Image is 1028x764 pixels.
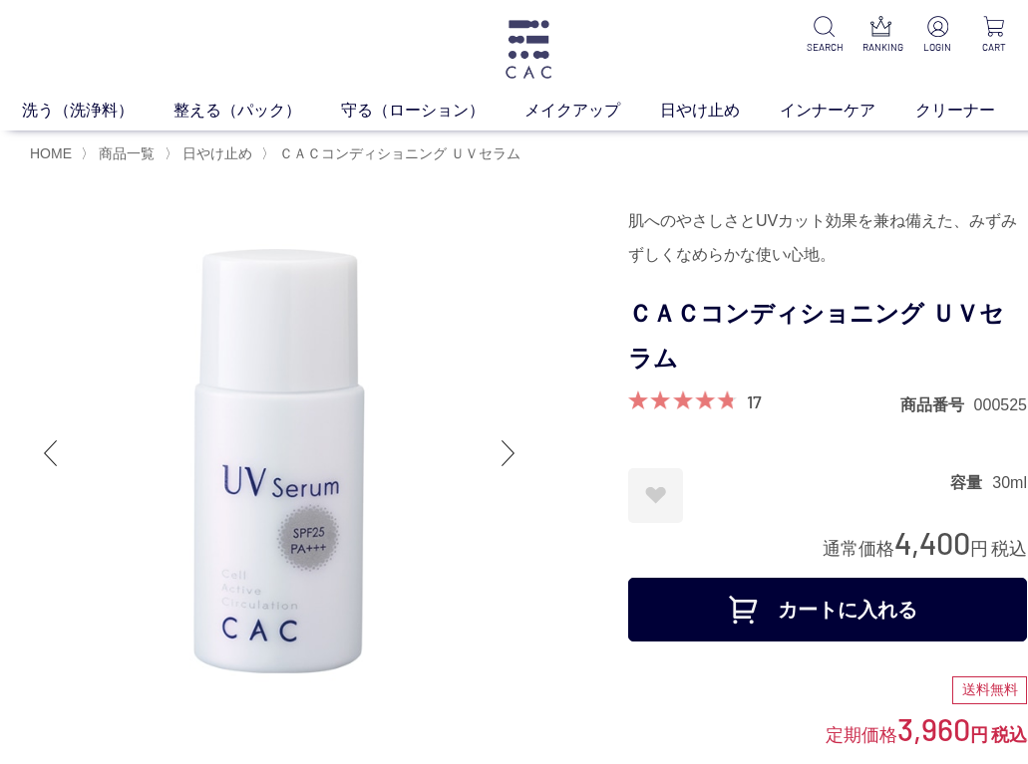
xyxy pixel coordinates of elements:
a: RANKING [862,16,898,55]
a: 17 [747,390,762,412]
div: 肌へのやさしさとUVカット効果を兼ね備えた、みずみずしくなめらかな使い心地。 [628,204,1027,272]
span: 商品一覧 [99,145,155,161]
a: 守る（ローション） [341,99,524,123]
a: お気に入りに登録する [628,468,683,523]
p: SEARCH [807,40,843,55]
span: ＣＡＣコンディショニング ＵＶセラム [279,145,520,161]
p: RANKING [862,40,898,55]
span: 定期価格 [826,723,897,745]
a: SEARCH [807,16,843,55]
a: LOGIN [919,16,955,55]
span: 通常価格 [823,539,894,559]
p: CART [976,40,1012,55]
img: logo [503,20,554,79]
span: 円 [970,539,988,559]
dt: 容量 [950,472,992,493]
a: 日やけ止め [178,145,252,161]
p: LOGIN [919,40,955,55]
li: 〉 [81,144,160,163]
div: 送料無料 [952,676,1027,704]
a: 洗う（洗浄料） [22,99,173,123]
a: 日やけ止め [660,99,780,123]
a: 整える（パック） [173,99,341,123]
a: 商品一覧 [95,145,155,161]
li: 〉 [261,144,525,163]
span: 4,400 [894,524,970,561]
dt: 商品番号 [900,394,974,415]
a: メイクアップ [524,99,660,123]
img: ＣＡＣコンディショニング ＵＶセラム [30,204,528,702]
h1: ＣＡＣコンディショニング ＵＶセラム [628,292,1027,382]
a: インナーケア [780,99,915,123]
button: カートに入れる [628,578,1027,641]
span: 円 [970,725,988,745]
dd: 000525 [974,394,1027,415]
span: 3,960 [897,710,970,747]
a: CART [976,16,1012,55]
span: 日やけ止め [182,145,252,161]
li: 〉 [165,144,257,163]
span: 税込 [991,539,1027,559]
span: 税込 [991,725,1027,745]
dd: 30ml [992,472,1027,493]
a: HOME [30,145,72,161]
a: ＣＡＣコンディショニング ＵＶセラム [275,145,520,161]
